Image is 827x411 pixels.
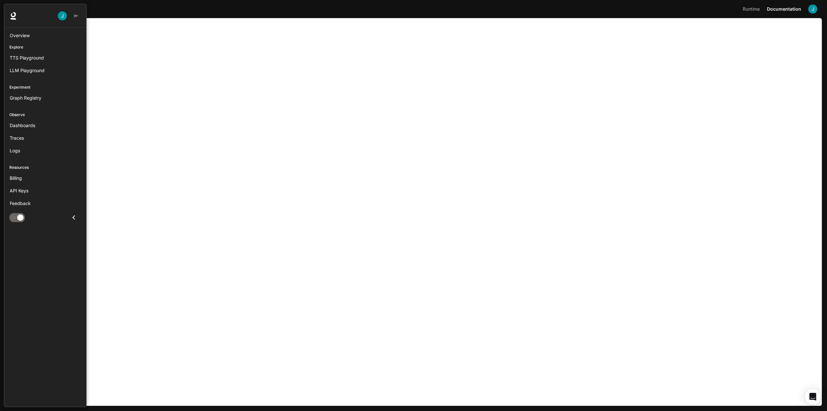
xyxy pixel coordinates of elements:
[10,54,44,61] span: TTS Playground
[10,147,20,154] span: Logs
[740,3,764,16] a: Runtime
[7,30,84,41] a: Overview
[7,172,84,184] a: Billing
[10,67,45,74] span: LLM Playground
[10,135,24,141] span: Traces
[7,65,84,76] a: LLM Playground
[10,32,30,39] span: Overview
[4,84,86,90] p: Experiment
[7,185,84,196] a: API Keys
[7,52,84,63] a: TTS Playground
[7,145,84,156] a: Logs
[56,9,69,22] button: User avatar
[17,214,24,221] span: Dark mode toggle
[67,211,81,224] button: Close drawer
[10,200,31,207] span: Feedback
[4,44,86,50] p: Explore
[7,92,84,103] a: Graph Registry
[4,112,86,118] p: Observe
[10,122,35,129] span: Dashboards
[7,132,84,144] a: Traces
[17,3,53,16] button: All workspaces
[805,389,821,405] div: Open Intercom Messenger
[58,11,67,20] img: User avatar
[7,120,84,131] a: Dashboards
[10,94,41,101] span: Graph Registry
[10,175,22,181] span: Billing
[7,198,84,209] a: Feedback
[808,5,817,14] img: User avatar
[10,187,28,194] span: API Keys
[743,5,760,13] span: Runtime
[767,5,801,13] span: Documentation
[764,3,804,16] a: Documentation
[806,3,819,16] button: User avatar
[5,18,822,411] iframe: Documentation
[4,165,86,170] p: Resources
